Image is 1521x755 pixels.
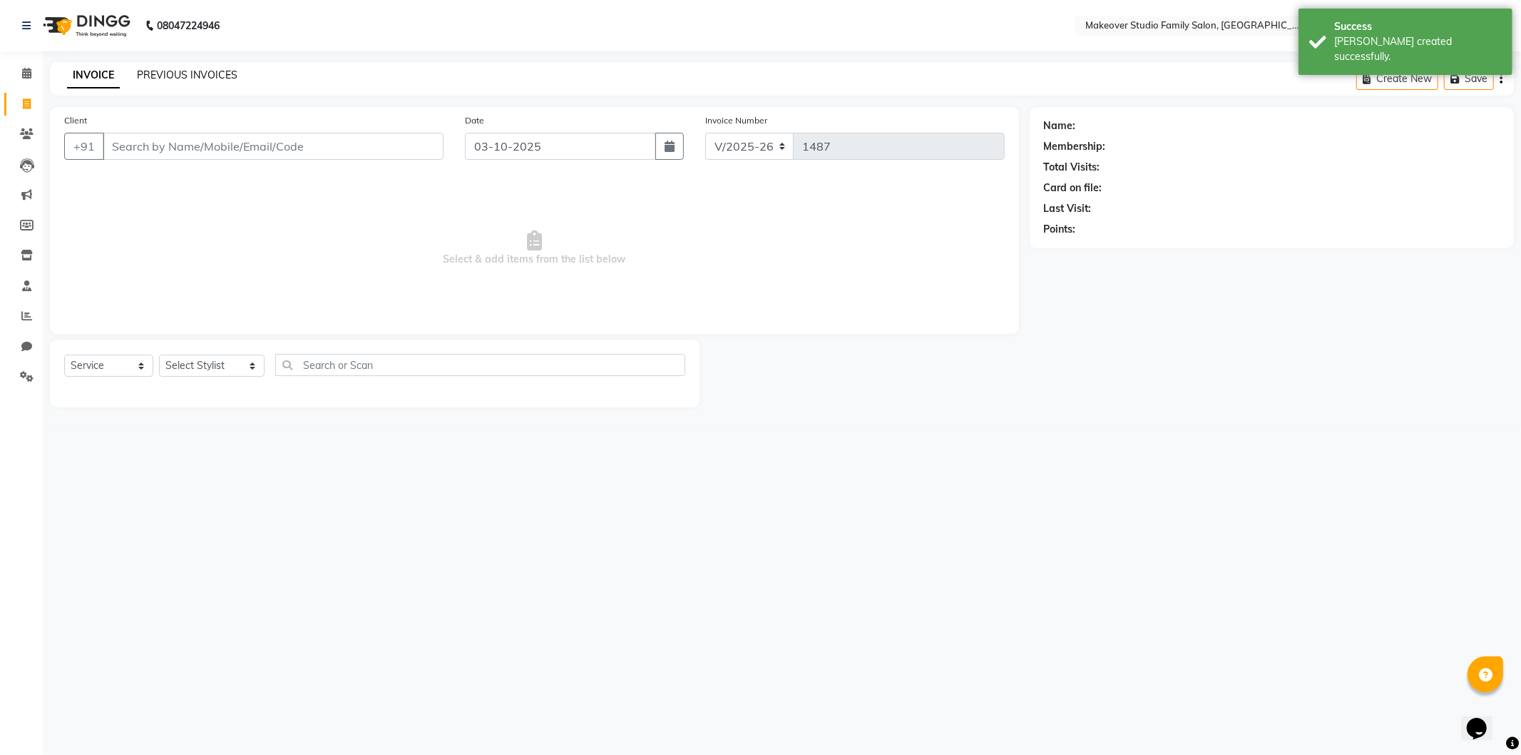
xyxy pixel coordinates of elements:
span: Select & add items from the list below [64,177,1005,320]
label: Invoice Number [705,114,767,127]
input: Search or Scan [275,354,685,376]
a: PREVIOUS INVOICES [137,69,237,81]
div: Bill created successfully. [1334,34,1502,64]
label: Client [64,114,87,127]
div: Card on file: [1044,181,1102,196]
div: Name: [1044,118,1076,133]
div: Membership: [1044,139,1106,154]
b: 08047224946 [157,6,220,46]
div: Success [1334,19,1502,34]
label: Date [465,114,484,127]
div: Last Visit: [1044,201,1092,216]
div: Points: [1044,222,1076,237]
a: INVOICE [67,63,120,88]
img: logo [36,6,134,46]
div: Total Visits: [1044,160,1100,175]
iframe: chat widget [1461,698,1507,741]
input: Search by Name/Mobile/Email/Code [103,133,444,160]
button: Create New [1356,68,1438,90]
button: Save [1444,68,1494,90]
button: +91 [64,133,104,160]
